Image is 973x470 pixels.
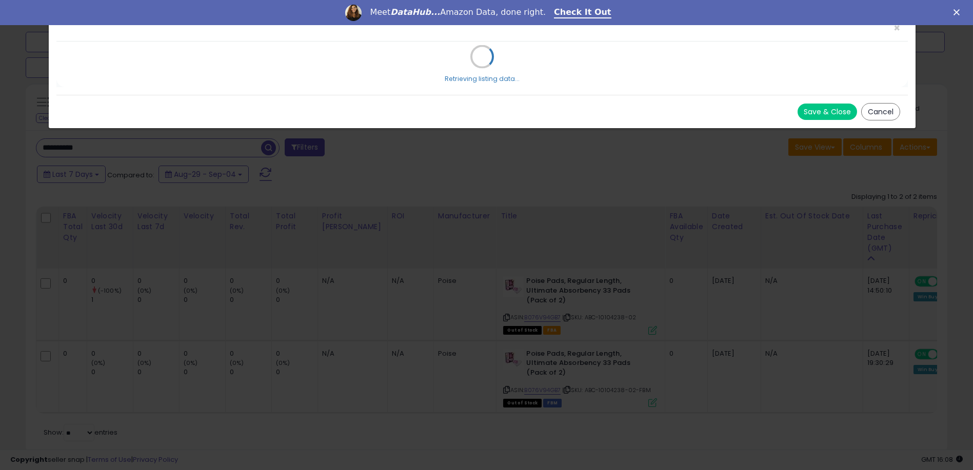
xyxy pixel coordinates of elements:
[893,21,900,35] span: ×
[554,7,611,18] a: Check It Out
[345,5,362,21] img: Profile image for Georgie
[370,7,546,17] div: Meet Amazon Data, done right.
[390,7,440,17] i: DataHub...
[798,104,857,120] button: Save & Close
[445,74,520,84] div: Retrieving listing data...
[861,103,900,120] button: Cancel
[954,9,964,15] div: Close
